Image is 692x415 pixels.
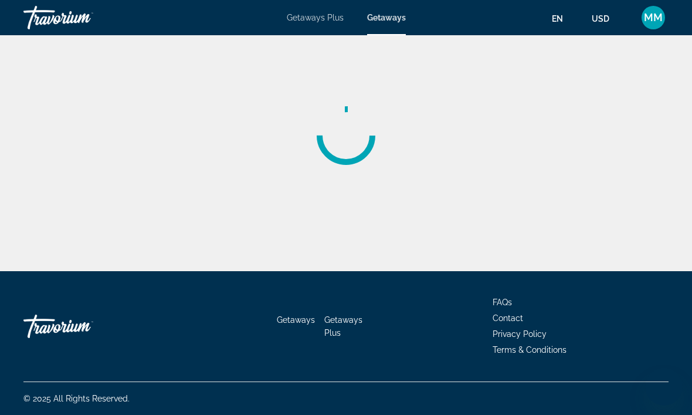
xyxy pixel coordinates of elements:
a: Getaways Plus [324,315,362,338]
span: USD [592,14,609,23]
span: © 2025 All Rights Reserved. [23,394,130,403]
button: Change currency [592,10,620,27]
a: Travorium [23,2,141,33]
iframe: Button to launch messaging window [645,368,683,406]
span: en [552,14,563,23]
button: User Menu [638,5,669,30]
a: Go Home [23,309,141,344]
span: MM [644,12,663,23]
button: Change language [552,10,574,27]
a: Terms & Conditions [493,345,567,355]
a: FAQs [493,298,512,307]
a: Privacy Policy [493,329,547,339]
a: Contact [493,313,523,323]
a: Getaways [367,13,406,22]
a: Getaways [277,315,315,325]
a: Getaways Plus [287,13,344,22]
